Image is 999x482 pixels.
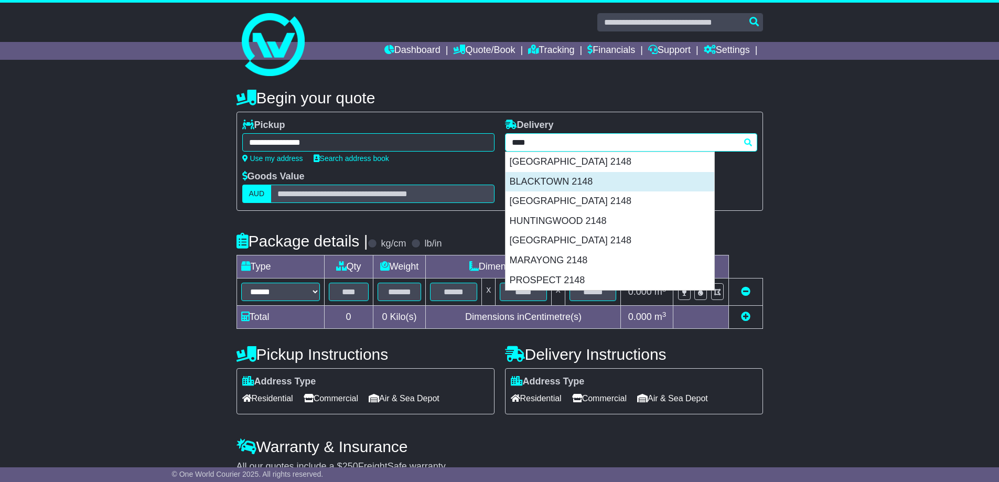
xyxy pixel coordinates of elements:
[741,312,750,322] a: Add new item
[237,461,763,473] div: All our quotes include a $ FreightSafe warranty.
[662,310,667,318] sup: 3
[506,231,714,251] div: [GEOGRAPHIC_DATA] 2148
[373,306,426,329] td: Kilo(s)
[506,191,714,211] div: [GEOGRAPHIC_DATA] 2148
[381,238,406,250] label: kg/cm
[654,286,667,297] span: m
[242,171,305,183] label: Goods Value
[505,133,757,152] typeahead: Please provide city
[424,238,442,250] label: lb/in
[237,232,368,250] h4: Package details |
[237,306,324,329] td: Total
[628,286,652,297] span: 0.000
[662,285,667,293] sup: 3
[637,390,708,406] span: Air & Sea Depot
[426,306,621,329] td: Dimensions in Centimetre(s)
[505,120,554,131] label: Delivery
[172,470,324,478] span: © One World Courier 2025. All rights reserved.
[342,461,358,472] span: 250
[511,376,585,388] label: Address Type
[382,312,387,322] span: 0
[324,255,373,279] td: Qty
[572,390,627,406] span: Commercial
[506,152,714,172] div: [GEOGRAPHIC_DATA] 2148
[242,376,316,388] label: Address Type
[242,120,285,131] label: Pickup
[505,346,763,363] h4: Delivery Instructions
[314,154,389,163] a: Search address book
[237,255,324,279] td: Type
[654,312,667,322] span: m
[384,42,441,60] a: Dashboard
[324,306,373,329] td: 0
[237,346,495,363] h4: Pickup Instructions
[369,390,439,406] span: Air & Sea Depot
[704,42,750,60] a: Settings
[242,390,293,406] span: Residential
[426,255,621,279] td: Dimensions (L x W x H)
[506,172,714,192] div: BLACKTOWN 2148
[304,390,358,406] span: Commercial
[648,42,691,60] a: Support
[506,271,714,291] div: PROSPECT 2148
[587,42,635,60] a: Financials
[528,42,574,60] a: Tracking
[628,312,652,322] span: 0.000
[551,279,565,306] td: x
[741,286,750,297] a: Remove this item
[242,185,272,203] label: AUD
[453,42,515,60] a: Quote/Book
[511,390,562,406] span: Residential
[506,211,714,231] div: HUNTINGWOOD 2148
[242,154,303,163] a: Use my address
[373,255,426,279] td: Weight
[482,279,496,306] td: x
[237,438,763,455] h4: Warranty & Insurance
[237,89,763,106] h4: Begin your quote
[506,251,714,271] div: MARAYONG 2148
